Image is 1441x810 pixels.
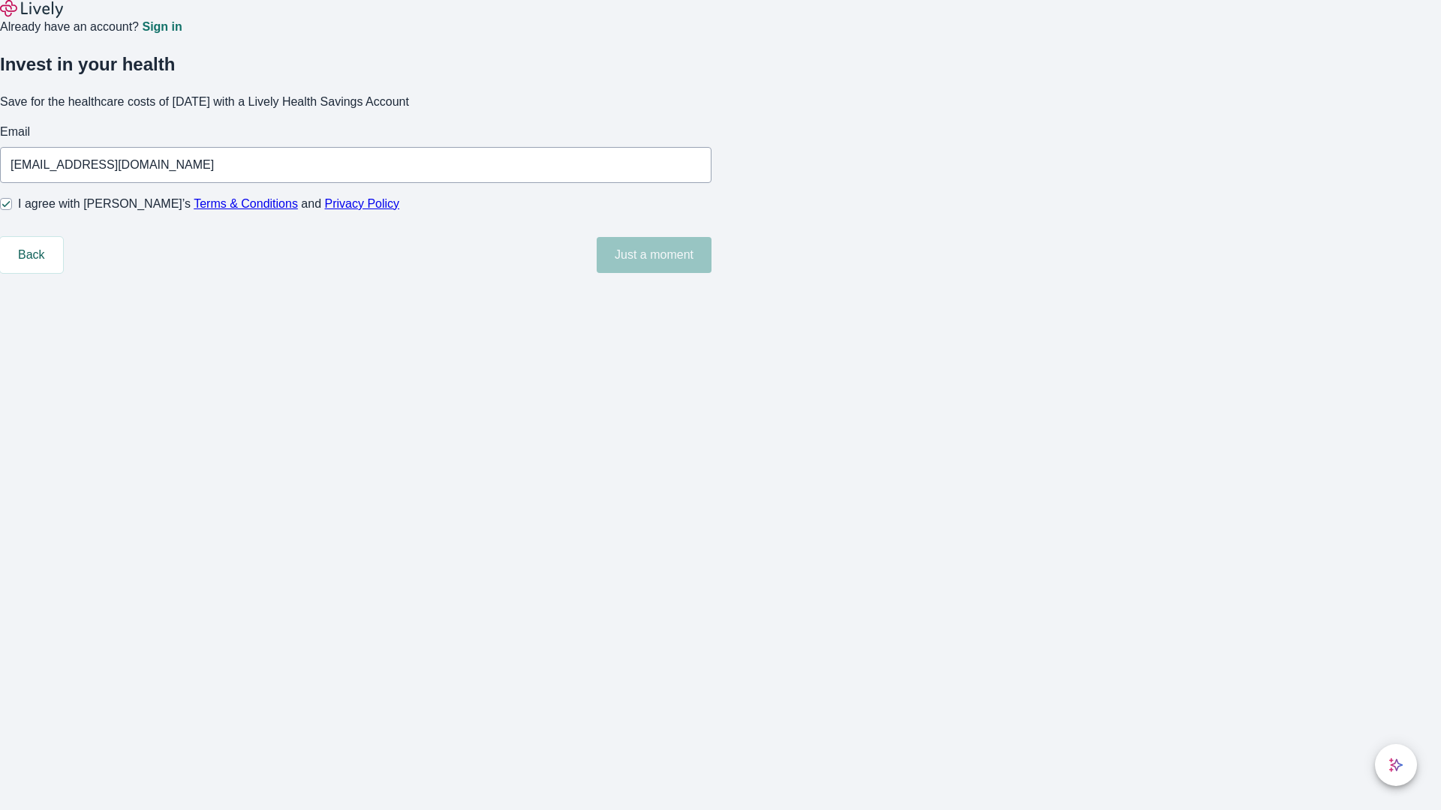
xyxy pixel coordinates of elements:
a: Sign in [142,21,182,33]
a: Terms & Conditions [194,197,298,210]
span: I agree with [PERSON_NAME]’s and [18,195,399,213]
button: chat [1375,744,1417,786]
svg: Lively AI Assistant [1388,757,1403,772]
a: Privacy Policy [325,197,400,210]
